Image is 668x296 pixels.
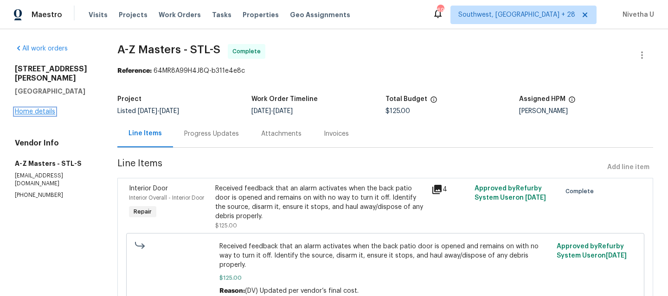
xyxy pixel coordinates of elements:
[251,108,293,114] span: -
[475,185,546,201] span: Approved by Refurby System User on
[519,108,653,114] div: [PERSON_NAME]
[15,172,95,188] p: [EMAIL_ADDRESS][DOMAIN_NAME]
[215,223,237,228] span: $125.00
[130,207,155,216] span: Repair
[15,159,95,168] h5: A-Z Masters - STL-S
[15,87,95,96] h5: [GEOGRAPHIC_DATA]
[519,96,565,102] h5: Assigned HPM
[273,108,293,114] span: [DATE]
[159,10,201,19] span: Work Orders
[290,10,350,19] span: Geo Assignments
[15,45,68,52] a: All work orders
[525,195,546,201] span: [DATE]
[184,129,239,139] div: Progress Updates
[619,10,654,19] span: Nivetha U
[565,187,597,196] span: Complete
[385,96,427,102] h5: Total Budget
[430,96,437,108] span: The total cost of line items that have been proposed by Opendoor. This sum includes line items th...
[119,10,148,19] span: Projects
[251,108,271,114] span: [DATE]
[385,108,410,114] span: $125.00
[324,129,349,139] div: Invoices
[117,44,220,55] span: A-Z Masters - STL-S
[129,195,204,201] span: Interior Overall - Interior Door
[215,184,425,221] div: Received feedback that an alarm activates when the back patio door is opened and remains on with ...
[431,184,469,195] div: 4
[15,108,55,115] a: Home details
[117,108,179,114] span: Listed
[458,10,575,19] span: Southwest, [GEOGRAPHIC_DATA] + 28
[128,129,162,138] div: Line Items
[219,273,551,283] span: $125.00
[557,243,627,259] span: Approved by Refurby System User on
[15,64,95,83] h2: [STREET_ADDRESS][PERSON_NAME]
[261,129,302,139] div: Attachments
[568,96,576,108] span: The hpm assigned to this work order.
[160,108,179,114] span: [DATE]
[243,10,279,19] span: Properties
[117,68,152,74] b: Reference:
[138,108,157,114] span: [DATE]
[251,96,318,102] h5: Work Order Timeline
[32,10,62,19] span: Maestro
[219,288,245,294] span: Reason:
[117,66,653,76] div: 64MR8A99H4J8Q-b311e4e8c
[129,185,168,192] span: Interior Door
[606,252,627,259] span: [DATE]
[212,12,231,18] span: Tasks
[138,108,179,114] span: -
[89,10,108,19] span: Visits
[117,159,604,176] span: Line Items
[245,288,359,294] span: (DV) Updated per vendor’s final cost.
[437,6,443,15] div: 694
[15,191,95,199] p: [PHONE_NUMBER]
[117,96,141,102] h5: Project
[15,139,95,148] h4: Vendor Info
[232,47,264,56] span: Complete
[219,242,551,270] span: Received feedback that an alarm activates when the back patio door is opened and remains on with ...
